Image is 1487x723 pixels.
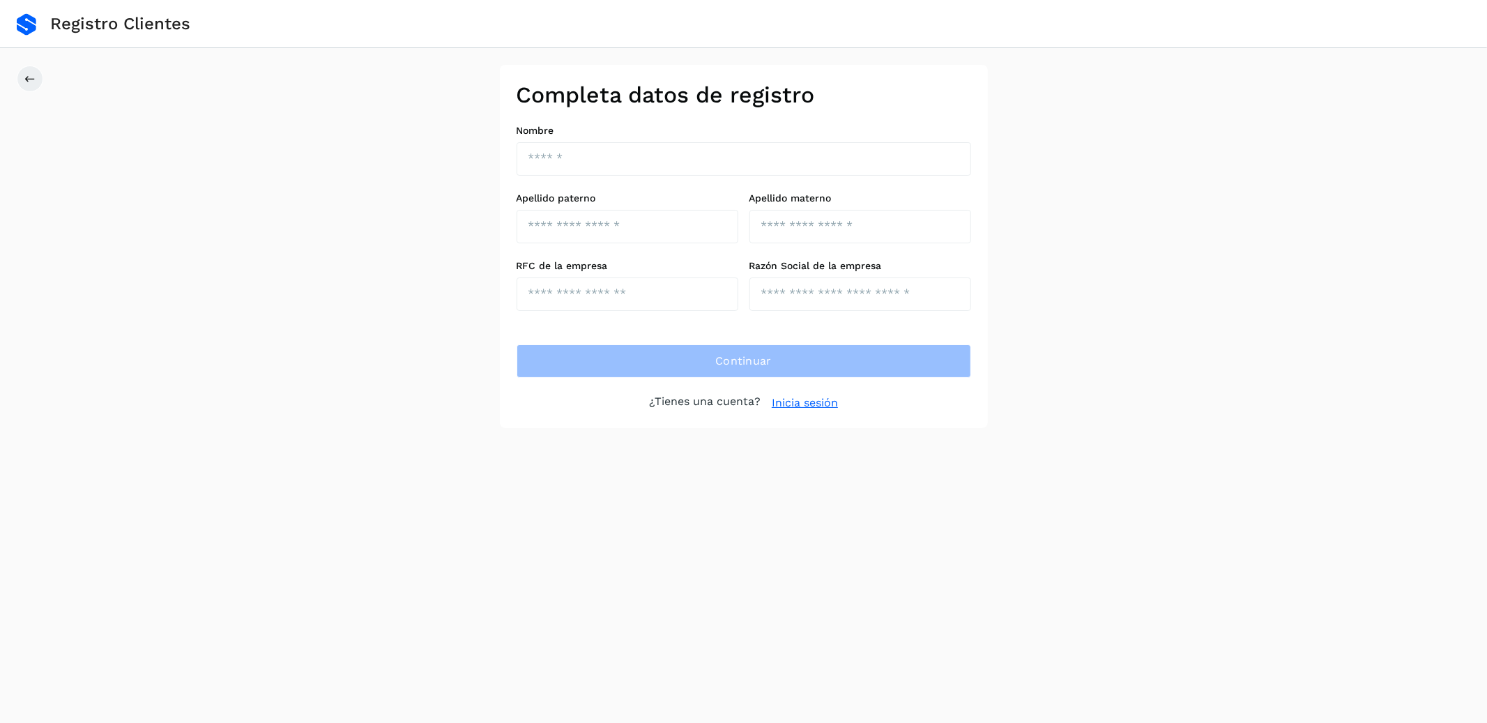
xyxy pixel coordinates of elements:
[649,395,761,411] p: ¿Tienes una cuenta?
[517,82,971,108] h2: Completa datos de registro
[772,395,838,411] a: Inicia sesión
[50,14,190,34] span: Registro Clientes
[517,344,971,378] button: Continuar
[517,125,971,137] label: Nombre
[715,353,772,369] span: Continuar
[749,260,971,272] label: Razón Social de la empresa
[517,260,738,272] label: RFC de la empresa
[517,192,738,204] label: Apellido paterno
[749,192,971,204] label: Apellido materno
